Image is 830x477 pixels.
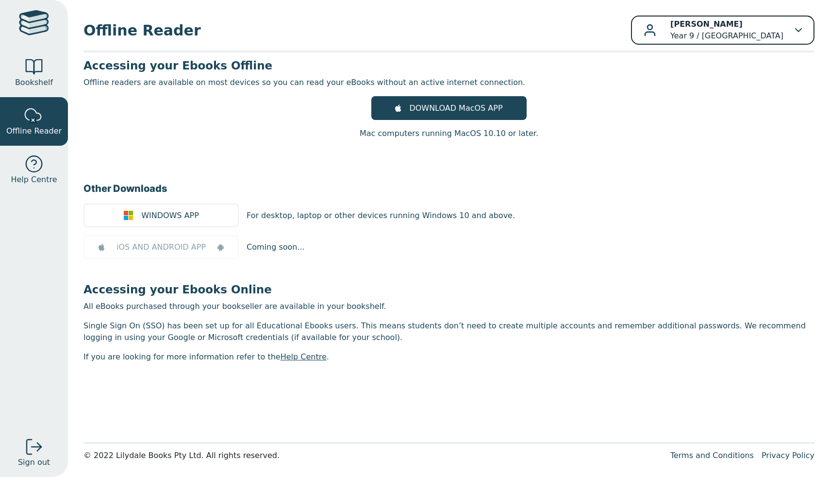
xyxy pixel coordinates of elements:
h3: Accessing your Ebooks Online [83,282,814,297]
p: Year 9 / [GEOGRAPHIC_DATA] [670,18,783,42]
span: Sign out [18,457,50,468]
a: Help Centre [281,352,327,361]
p: Single Sign On (SSO) has been set up for all Educational Ebooks users. This means students don’t ... [83,320,814,343]
a: Terms and Conditions [670,451,754,460]
b: [PERSON_NAME] [670,19,743,29]
a: DOWNLOAD MacOS APP [371,96,527,120]
h3: Other Downloads [83,181,814,196]
p: Offline readers are available on most devices so you can read your eBooks without an active inter... [83,77,814,88]
span: Offline Reader [83,19,631,41]
button: [PERSON_NAME]Year 9 / [GEOGRAPHIC_DATA] [631,16,814,45]
span: Bookshelf [15,77,53,88]
p: Mac computers running MacOS 10.10 or later. [360,128,538,139]
a: Privacy Policy [762,451,814,460]
p: For desktop, laptop or other devices running Windows 10 and above. [247,210,515,221]
span: iOS AND ANDROID APP [116,241,206,253]
a: WINDOWS APP [83,204,239,227]
p: If you are looking for more information refer to the . [83,351,814,363]
p: All eBooks purchased through your bookseller are available in your bookshelf. [83,301,814,312]
h3: Accessing your Ebooks Offline [83,58,814,73]
span: WINDOWS APP [141,210,199,221]
span: DOWNLOAD MacOS APP [409,102,502,114]
p: Coming soon... [247,241,305,253]
span: Help Centre [11,174,57,186]
div: © 2022 Lilydale Books Pty Ltd. All rights reserved. [83,450,663,461]
span: Offline Reader [6,125,62,137]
